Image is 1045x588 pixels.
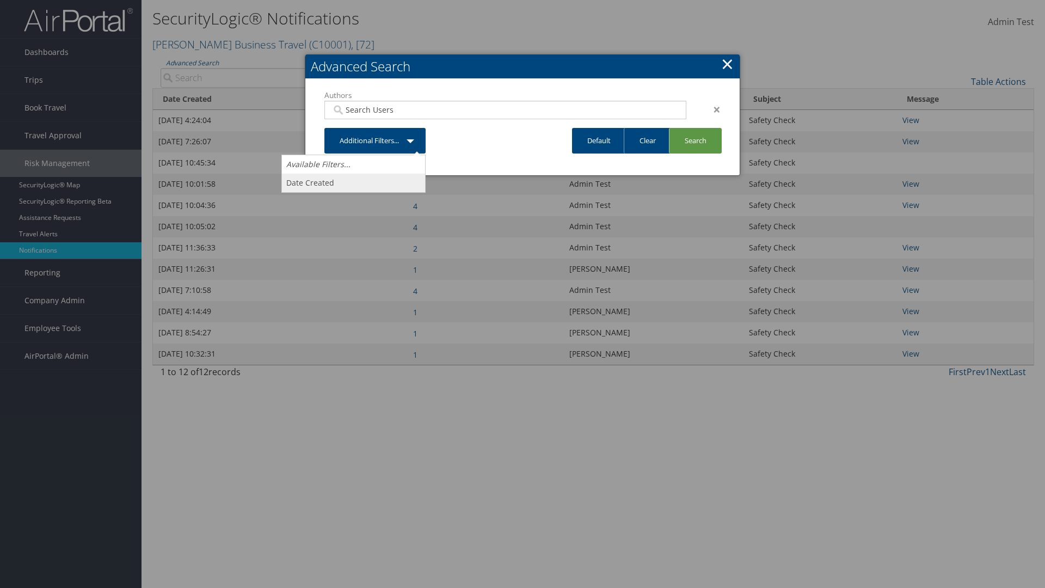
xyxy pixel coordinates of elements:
[624,128,671,154] a: Clear
[694,103,729,116] div: ×
[331,105,679,115] input: Search Users
[721,53,734,75] a: Close
[572,128,626,154] a: Default
[286,159,351,169] i: Available Filters...
[282,174,425,192] a: Date Created
[305,54,740,78] h2: Advanced Search
[324,90,686,101] label: Authors
[669,128,722,154] a: Search
[324,128,426,154] a: Additional Filters...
